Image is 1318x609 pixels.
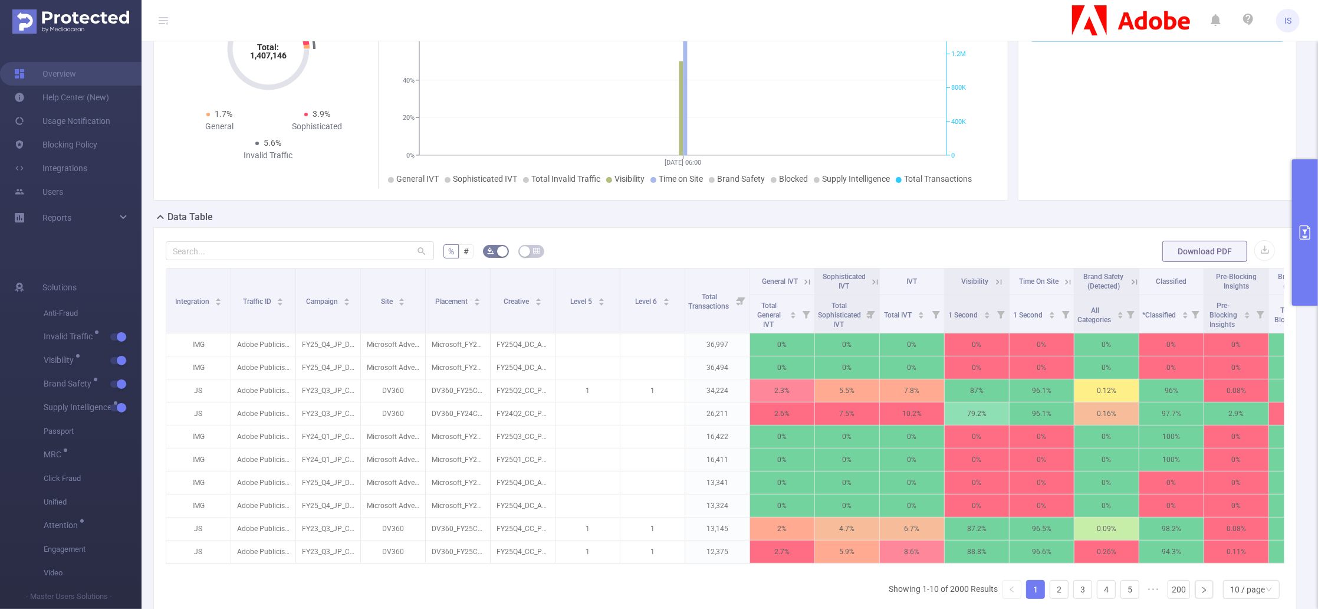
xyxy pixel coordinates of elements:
p: IMG [166,356,231,379]
i: icon: caret-down [790,314,797,317]
p: 1 [620,518,685,540]
i: icon: caret-up [344,296,350,300]
i: icon: caret-down [344,301,350,304]
i: icon: caret-up [277,296,284,300]
a: 2 [1050,581,1068,598]
div: Sort [790,310,797,317]
li: 200 [1168,580,1190,599]
span: Passport [44,420,142,443]
span: Sophisticated IVT [453,174,517,184]
a: 5 [1121,581,1139,598]
tspan: 400K [951,118,966,126]
p: FY25Q4_DC_AcrobatDC_AcrobatDC_jp_ja_CombineMan_NAT_1200x800_NA_Retargeting-ROI [5559666] [491,333,555,356]
p: 0% [750,333,814,356]
span: *Classified [1142,311,1178,319]
span: General IVT [762,277,798,286]
li: 5 [1120,580,1139,599]
a: Help Center (New) [14,86,109,109]
span: Unified [44,490,142,514]
i: icon: caret-down [1182,314,1188,317]
i: icon: caret-up [1244,310,1251,313]
span: 1 Second [1013,311,1044,319]
i: Filter menu [992,295,1009,333]
p: 0% [750,495,814,517]
div: Sophisticated [268,120,366,133]
p: Microsoft Advertising Network [3090] [361,472,425,494]
p: 96.1% [1010,402,1074,425]
p: Microsoft_FY25CC_PSP_Consideration_JP_DSK_NAT_1200x628_CircularNeon_Broad_PhotoshopDC_Display [91... [426,448,490,471]
p: Adobe Publicis JP [27152] [231,379,295,402]
p: 0.08% [1204,379,1268,402]
p: FY25_Q4_JP_DocumentCloud_AcrobatsGotIt_Acquisition_Buy_NA_P36036_MSAN-DC-ROI [288185] [296,356,360,379]
p: FY24_Q1_JP_Creative_EveryoneCan_Consideration_Discover_NA_P36037_MSANPhotoshop [227835] [296,425,360,448]
i: Filter menu [1187,295,1204,333]
p: FY24Q2_CC_Photography_Photoshop_jp_ja_PSApril2024Release-CircularNeonPortalJP-White_ST_300x250_Te... [491,402,555,425]
i: Filter menu [928,295,944,333]
p: IMG [166,333,231,356]
a: 3 [1074,581,1092,598]
p: 5.5% [815,379,879,402]
span: Video [44,561,142,585]
i: icon: caret-up [1117,310,1123,313]
span: IS [1284,9,1291,32]
i: icon: caret-down [984,314,990,317]
p: Microsoft Advertising Network [3090] [361,356,425,379]
span: Total Sophisticated IVT [818,302,861,329]
p: IMG [166,425,231,448]
i: icon: caret-up [535,296,541,300]
div: Sort [598,296,605,303]
span: 1.7% [215,109,232,119]
p: 0% [1139,495,1204,517]
div: Sort [277,296,284,303]
tspan: Total: [258,42,280,52]
p: 0% [815,356,879,379]
i: icon: caret-down [399,301,405,304]
span: MRC [44,450,65,459]
i: icon: caret-down [474,301,481,304]
a: Integrations [14,156,87,180]
p: 0% [1139,333,1204,356]
p: 100% [1139,425,1204,448]
a: 1 [1027,581,1044,598]
i: icon: caret-up [918,310,925,313]
i: icon: caret-down [598,301,604,304]
div: Sort [1049,310,1056,317]
p: 0% [1074,472,1139,494]
p: IMG [166,472,231,494]
i: icon: caret-up [215,296,222,300]
span: Total General IVT [758,302,781,329]
span: Traffic ID [243,297,273,306]
p: 0% [880,495,944,517]
p: 0% [1204,495,1268,517]
span: Supply Intelligence [822,174,890,184]
tspan: 20% [403,114,415,122]
p: FY24_Q1_JP_Creative_EveryoneCan_Consideration_Discover_NA_P36037_MSANPhotoshop [227835] [296,448,360,471]
tspan: 1.2M [951,50,966,58]
span: Site [381,297,395,306]
p: 0.16% [1074,402,1139,425]
tspan: 0% [406,152,415,159]
p: 0% [880,425,944,448]
span: Blocked [779,174,808,184]
i: icon: down [1266,586,1273,594]
p: FY25Q4_DC_AcrobatDC_AcrobatDC_jp_ja_CombineMan_NAT_1200x800_NA_Prospecting-ROI [5559652] [491,472,555,494]
span: Total Transactions [688,293,731,310]
li: 2 [1050,580,1069,599]
span: Brand Safety (Detected) [1084,273,1124,290]
p: 1 [620,379,685,402]
p: Adobe Publicis JP [27152] [231,425,295,448]
p: JS [166,379,231,402]
p: 0% [1074,495,1139,517]
div: Sort [984,310,991,317]
p: DV360 [361,379,425,402]
p: 7.5% [815,402,879,425]
p: FY23_Q3_JP_Creative_EveryoneCan_Awareness_Discover_Photoshop-DV360-Static [210672] [296,379,360,402]
p: 0% [945,333,1009,356]
span: Time On Site [1019,277,1059,286]
p: 1 [556,518,620,540]
span: 5.6% [264,138,281,148]
span: Total Invalid Traffic [531,174,600,184]
span: Reports [42,213,71,222]
p: Microsoft Advertising Network [3090] [361,425,425,448]
p: FY25_Q4_JP_DocumentCloud_AcrobatsGotIt_Acquisition_Buy_NA_P36036_MSAN-DC-ROI [288185] [296,472,360,494]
